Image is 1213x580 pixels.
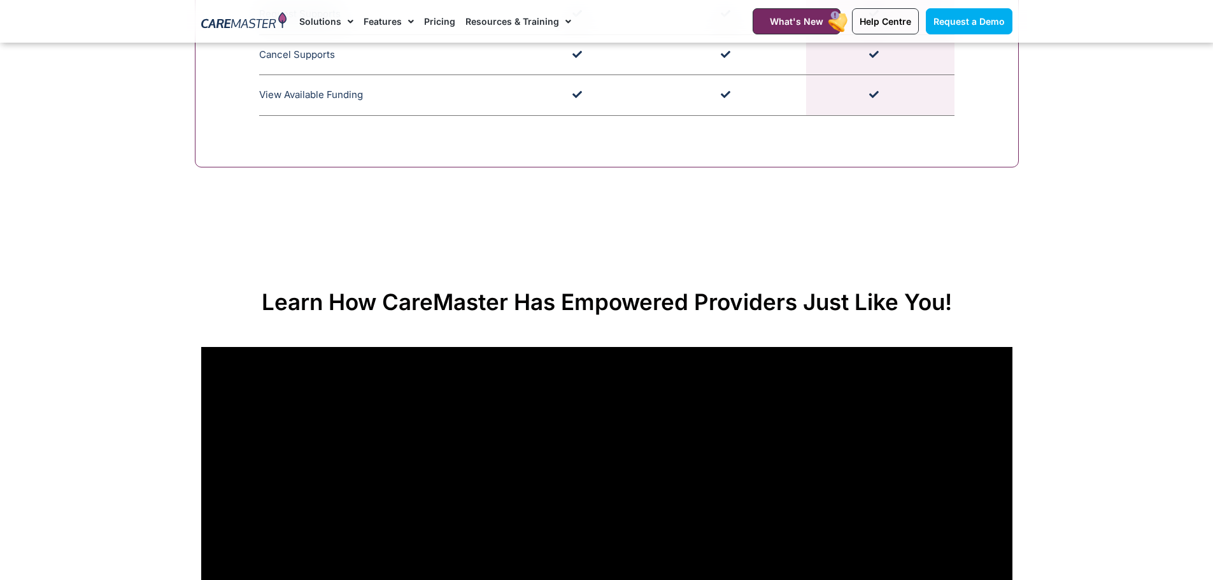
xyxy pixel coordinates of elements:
span: Help Centre [860,16,911,27]
a: What's New [753,8,841,34]
h2: Learn How CareMaster Has Empowered Providers Just Like You! [201,288,1012,315]
img: CareMaster Logo [201,12,287,31]
span: What's New [770,16,823,27]
span: Request a Demo [933,16,1005,27]
a: Request a Demo [926,8,1012,34]
a: Help Centre [852,8,919,34]
td: View Available Funding [259,75,509,116]
td: Cancel Supports [259,34,509,75]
